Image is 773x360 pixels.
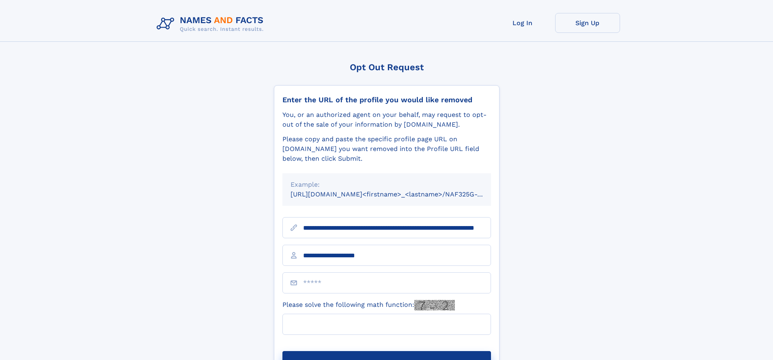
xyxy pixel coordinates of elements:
[291,180,483,190] div: Example:
[274,62,500,72] div: Opt Out Request
[555,13,620,33] a: Sign Up
[282,110,491,129] div: You, or an authorized agent on your behalf, may request to opt-out of the sale of your informatio...
[282,300,455,310] label: Please solve the following math function:
[291,190,506,198] small: [URL][DOMAIN_NAME]<firstname>_<lastname>/NAF325G-xxxxxxxx
[153,13,270,35] img: Logo Names and Facts
[490,13,555,33] a: Log In
[282,95,491,104] div: Enter the URL of the profile you would like removed
[282,134,491,164] div: Please copy and paste the specific profile page URL on [DOMAIN_NAME] you want removed into the Pr...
